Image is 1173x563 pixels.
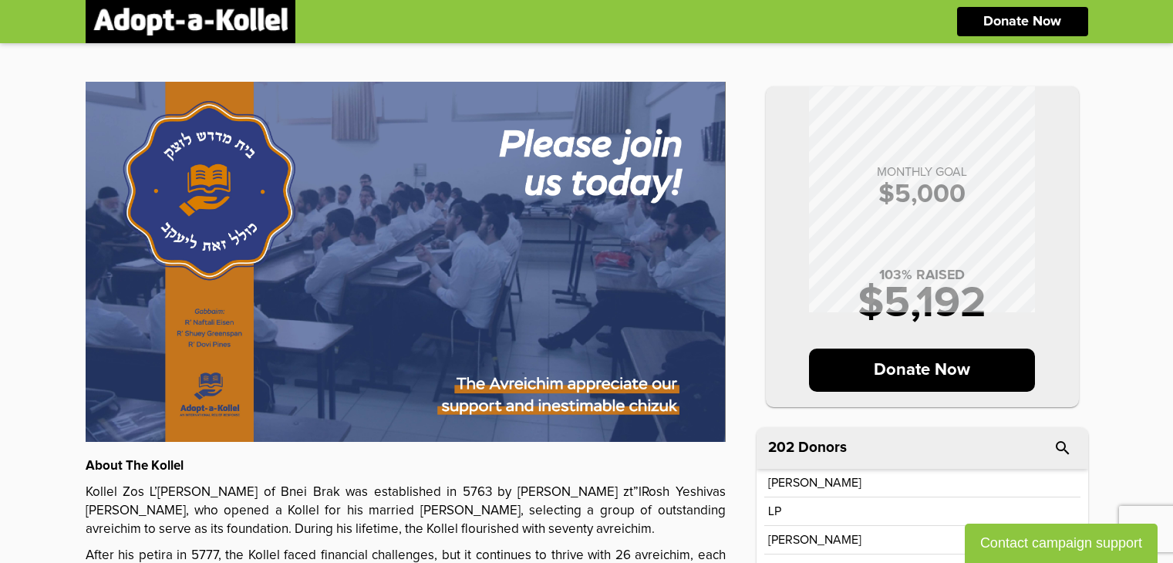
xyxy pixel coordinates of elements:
[86,486,726,536] span: Rosh Yeshivas [PERSON_NAME], who opened a Kollel for his married [PERSON_NAME], selecting a group...
[781,166,1063,178] p: MONTHLY GOAL
[809,349,1035,392] p: Donate Now
[768,534,861,546] p: [PERSON_NAME]
[86,484,726,539] p: Kollel Zos L’[PERSON_NAME] of Bnei Brak was established in 5763 by [PERSON_NAME] zt”l
[86,460,184,473] strong: About The Kollel
[983,15,1061,29] p: Donate Now
[768,505,781,517] p: LP
[781,181,1063,207] p: $
[768,477,861,489] p: [PERSON_NAME]
[1053,439,1072,457] i: search
[93,8,288,35] img: logonobg.png
[965,524,1158,563] button: Contact campaign support
[86,82,726,442] img: BTOU1boQH2.4Ou3mABSEN.jpg
[768,440,794,455] span: 202
[798,440,847,455] p: Donors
